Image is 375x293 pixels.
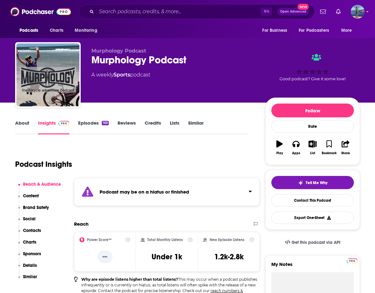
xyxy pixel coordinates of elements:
span: Tell Me Why [306,180,327,185]
span: More [341,26,352,35]
img: Podchaser Pro [347,258,358,263]
section: Click to expand status details [74,178,260,206]
div: Play [276,151,283,155]
span: New [297,4,309,10]
h3: 1.2k-2.8k [214,252,244,262]
a: Episodes169 [78,120,109,134]
button: Open AdvancedNew [277,8,309,15]
strong: Podcast may be on a hiatus or finished [100,189,189,195]
a: Reviews [118,120,136,134]
span: Monitoring [75,26,97,35]
button: open menu [258,25,295,37]
a: Show notifications dropdown [318,6,328,17]
button: open menu [70,25,105,37]
p: Brand Safety [23,205,49,210]
button: Bookmark [321,136,337,159]
img: tell me why sparkle [298,180,303,185]
button: open menu [337,25,360,37]
h3: Under 1k [152,252,182,262]
button: List [304,136,321,159]
p: Contacts [23,228,41,233]
div: Bookmark [322,151,337,155]
div: Search podcasts, credits, & more... [79,4,314,19]
button: Content [18,193,39,205]
button: Show profile menu [351,5,365,19]
label: My Notes [271,261,354,272]
p: Charts [23,239,36,245]
h1: Podcast Insights [15,160,72,169]
h2: Power Score™ [87,238,112,242]
div: Share [341,151,350,155]
span: ⌘ K [261,8,272,16]
button: Similar [18,274,37,286]
a: Lists [170,120,179,134]
p: -- [97,251,112,263]
a: Contact This Podcast [271,194,354,206]
div: Rate [271,120,354,133]
input: Search podcasts, credits, & more... [96,7,261,17]
img: User Profile [351,5,365,19]
button: Details [18,263,37,274]
a: Sports [113,72,130,78]
a: Show notifications dropdown [333,6,343,17]
h2: Reach [74,221,89,227]
p: Reach & Audience [23,182,61,187]
div: List [310,151,315,155]
a: InsightsPodchaser Pro [38,120,69,134]
button: Reach & Audience [18,182,61,193]
button: open menu [295,25,338,37]
button: Brand Safety [18,205,49,217]
h2: Total Monthly Listens [147,238,183,242]
span: Get this podcast via API [291,240,340,245]
span: Podcasts [20,26,38,35]
img: Podchaser Pro [58,121,69,126]
button: Follow [271,104,354,117]
button: open menu [15,25,46,37]
a: Similar [188,120,204,134]
span: For Business [262,26,287,35]
a: Charts [46,25,67,37]
div: Apps [292,151,300,155]
h2: New Episode Listens [210,238,244,242]
button: Play [271,136,288,159]
b: Why are episode listens higher than total listens? [81,277,178,282]
span: For Podcasters [299,26,329,35]
span: Logged in as matt44812 [351,5,365,19]
button: Contacts [18,228,41,239]
span: Murphology Podcast [91,48,146,54]
button: Apps [288,136,304,159]
p: Social [23,216,36,222]
a: Pro website [347,257,358,263]
img: Murphology Podcast [16,43,79,106]
button: Charts [18,239,37,251]
p: Content [23,193,39,199]
button: Share [337,136,354,159]
span: Good podcast? Give it some love! [280,76,346,81]
div: A weekly podcast [91,71,150,79]
div: Good podcast? Give it some love! [265,48,360,87]
button: Sponsors [18,251,41,263]
p: Sponsors [23,251,41,256]
div: 169 [102,121,109,125]
a: Get this podcast via API [280,235,345,250]
a: Credits [145,120,161,134]
span: Charts [50,26,63,35]
p: Similar [23,274,37,279]
img: Podchaser - Follow, Share and Rate Podcasts [10,6,71,18]
span: Open Advanced [280,10,306,13]
p: Details [23,263,37,268]
button: Export One-Sheet [271,211,354,224]
button: Social [18,216,36,228]
a: About [15,120,29,134]
button: tell me why sparkleTell Me Why [271,176,354,189]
